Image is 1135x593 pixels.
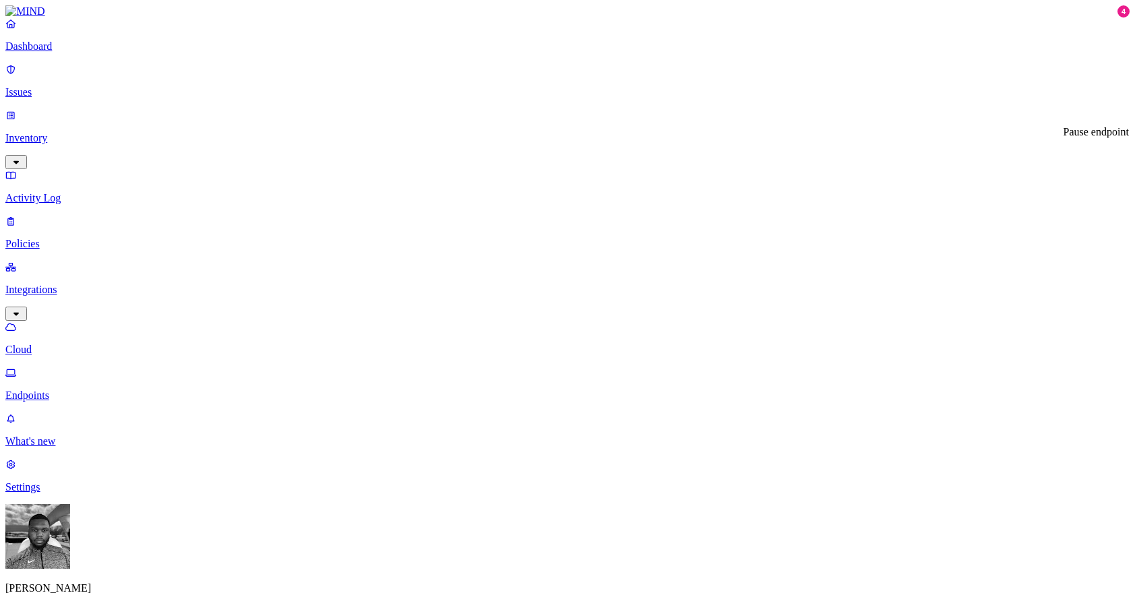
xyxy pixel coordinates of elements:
[1117,5,1130,18] div: 4
[5,40,1130,53] p: Dashboard
[5,435,1130,447] p: What's new
[5,481,1130,493] p: Settings
[5,389,1130,402] p: Endpoints
[5,18,1130,53] a: Dashboard
[5,215,1130,250] a: Policies
[5,192,1130,204] p: Activity Log
[5,321,1130,356] a: Cloud
[5,412,1130,447] a: What's new
[5,63,1130,98] a: Issues
[5,5,1130,18] a: MIND
[5,86,1130,98] p: Issues
[5,261,1130,319] a: Integrations
[5,238,1130,250] p: Policies
[5,109,1130,167] a: Inventory
[5,344,1130,356] p: Cloud
[5,367,1130,402] a: Endpoints
[1064,126,1129,138] div: Pause endpoint
[5,504,70,569] img: Cameron White
[5,132,1130,144] p: Inventory
[5,458,1130,493] a: Settings
[5,169,1130,204] a: Activity Log
[5,284,1130,296] p: Integrations
[5,5,45,18] img: MIND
